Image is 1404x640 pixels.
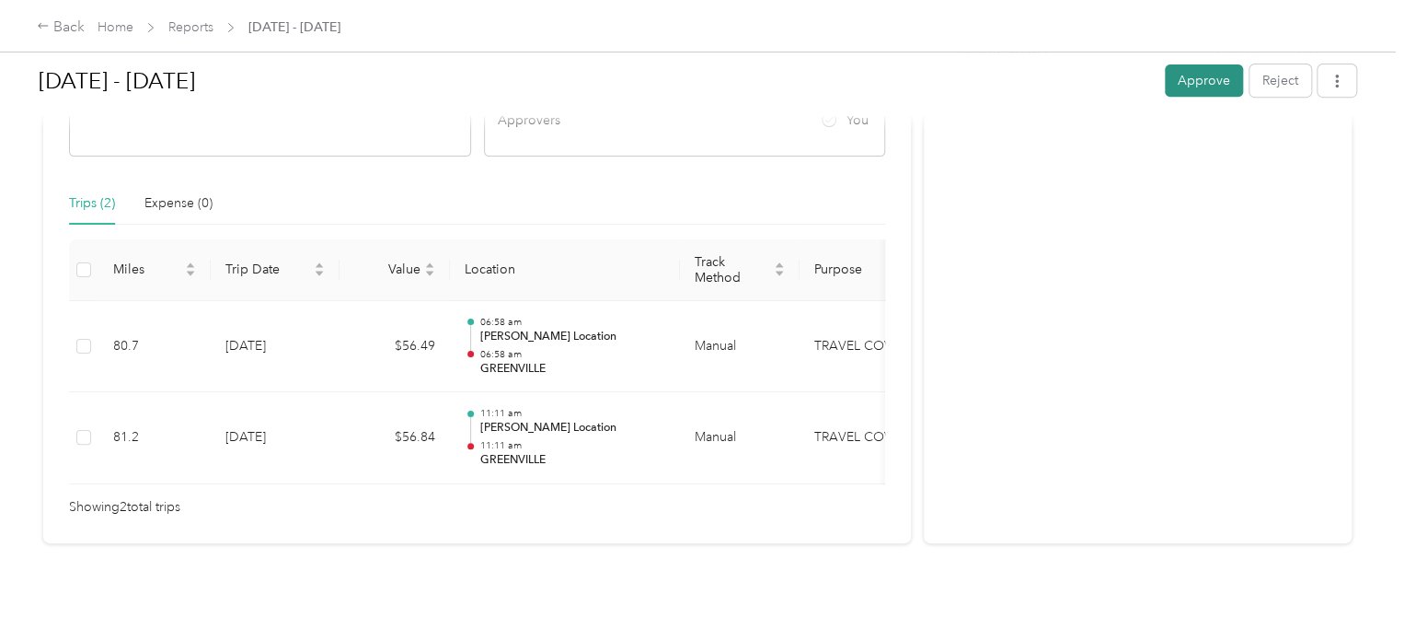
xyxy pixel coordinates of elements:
span: caret-down [314,268,325,279]
p: [PERSON_NAME] Location [479,420,665,436]
td: Manual [680,301,800,393]
th: Miles [98,239,211,301]
th: Location [450,239,680,301]
div: Back [37,17,85,39]
span: caret-down [185,268,196,279]
span: caret-up [774,260,785,271]
span: caret-up [314,260,325,271]
p: GREENVILLE [479,452,665,469]
th: Purpose [800,239,938,301]
p: GREENVILLE [479,361,665,378]
h1: Sep 1 - 30, 2025 [39,59,1152,103]
td: $56.84 [339,392,450,484]
span: [DATE] - [DATE] [248,17,340,37]
th: Value [339,239,450,301]
div: Expense (0) [144,193,213,214]
p: 06:58 am [479,348,665,361]
span: caret-up [185,260,196,271]
td: 81.2 [98,392,211,484]
td: TRAVEL COVERAGE - MILEAGE [800,301,938,393]
span: Showing 2 total trips [69,497,180,518]
span: Miles [113,262,181,277]
td: $56.49 [339,301,450,393]
th: Trip Date [211,239,339,301]
p: 11:11 am [479,407,665,420]
span: Track Method [695,254,770,285]
a: Home [98,19,133,35]
span: caret-down [424,268,435,279]
button: Approve [1165,64,1243,97]
span: Trip Date [225,262,310,277]
iframe: Everlance-gr Chat Button Frame [1301,537,1404,640]
td: 80.7 [98,301,211,393]
button: Reject [1249,64,1311,97]
td: [DATE] [211,301,339,393]
p: 11:11 am [479,439,665,452]
span: caret-down [774,268,785,279]
a: Reports [168,19,213,35]
span: Value [354,262,420,277]
td: Manual [680,392,800,484]
td: [DATE] [211,392,339,484]
td: TRAVEL COVERAGE - MILEAGE [800,392,938,484]
span: caret-up [424,260,435,271]
p: [PERSON_NAME] Location [479,329,665,345]
div: Trips (2) [69,193,115,214]
th: Track Method [680,239,800,301]
span: Purpose [814,262,908,277]
p: 06:58 am [479,316,665,329]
